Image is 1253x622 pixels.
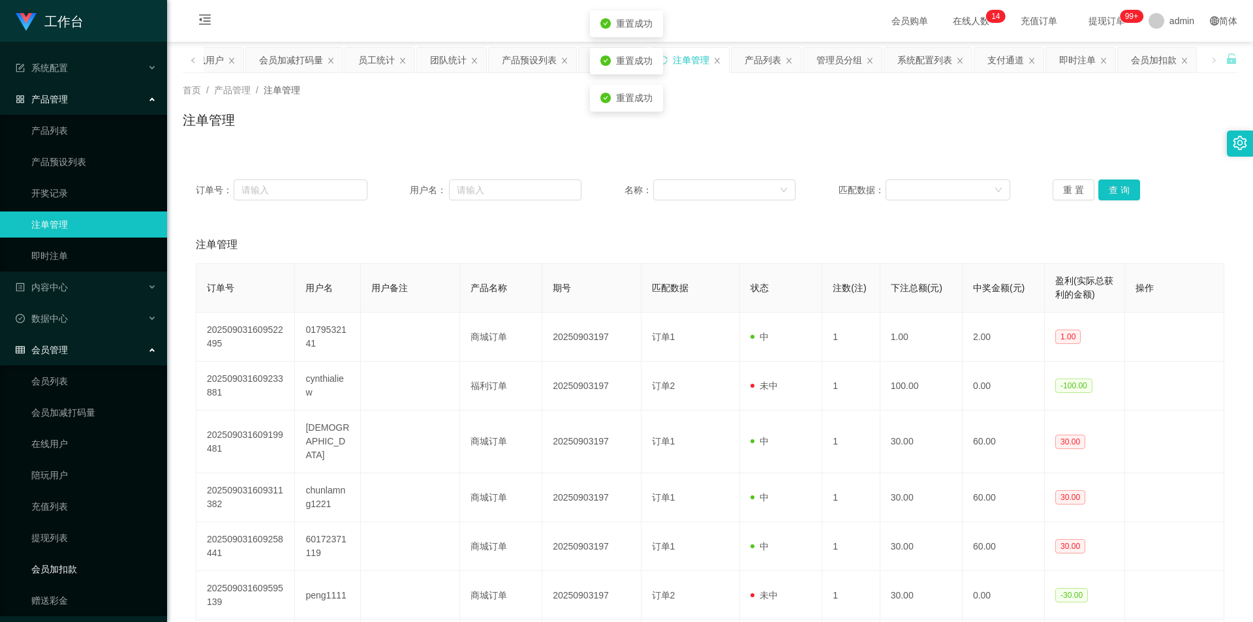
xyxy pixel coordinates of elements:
td: 商城订单 [460,313,542,362]
td: 1 [822,411,880,473]
span: 注单管理 [264,85,300,95]
span: 期号 [553,283,571,293]
i: 图标: close [866,57,874,65]
i: 图标: close [1181,57,1188,65]
td: 20250903197 [542,473,641,522]
span: 产品名称 [471,283,507,293]
span: 中 [750,541,769,552]
td: 20250903197 [542,411,641,473]
span: / [206,85,209,95]
i: icon: check-circle [600,18,611,29]
i: 图标: close [327,57,335,65]
span: 匹配数据： [839,183,886,197]
span: 盈利(实际总获利的金额) [1055,275,1113,300]
i: 图标: close [1028,57,1036,65]
span: 系统配置 [16,63,68,73]
td: 202509031609595139 [196,571,295,620]
span: 提现订单 [1082,16,1132,25]
div: 团队统计 [430,48,467,72]
a: 产品列表 [31,117,157,144]
span: 30.00 [1055,490,1085,505]
a: 注单管理 [31,211,157,238]
i: 图标: left [190,57,196,63]
td: 100.00 [880,362,963,411]
td: 1 [822,522,880,571]
td: 0.00 [963,571,1045,620]
h1: 注单管理 [183,110,235,130]
i: 图标: close [956,57,964,65]
span: 订单2 [652,381,675,391]
span: 中奖金额(元) [973,283,1025,293]
i: 图标: sync [658,55,668,65]
sup: 14 [986,10,1005,23]
span: 30.00 [1055,435,1085,449]
td: peng1111 [295,571,361,620]
td: chunlamng1221 [295,473,361,522]
td: 60172371119 [295,522,361,571]
td: 商城订单 [460,411,542,473]
td: 60.00 [963,411,1045,473]
i: 图标: form [16,63,25,72]
i: 图标: close [561,57,568,65]
td: cynthialiew [295,362,361,411]
span: 名称： [625,183,653,197]
td: 20250903197 [542,313,641,362]
td: 1.00 [880,313,963,362]
span: 数据中心 [16,313,68,324]
td: 1 [822,313,880,362]
a: 赠送彩金 [31,587,157,614]
i: 图标: setting [1233,136,1247,150]
span: -100.00 [1055,379,1092,393]
td: 商城订单 [460,522,542,571]
div: 会员加扣款 [1131,48,1177,72]
a: 在线用户 [31,431,157,457]
span: 下注总额(元) [891,283,942,293]
span: 内容中心 [16,282,68,292]
i: 图标: down [995,186,1002,195]
td: 商城订单 [460,473,542,522]
span: 订单1 [652,332,675,342]
div: 管理员分组 [816,48,862,72]
td: 商城订单 [460,571,542,620]
span: 产品管理 [16,94,68,104]
a: 会员加减打码量 [31,399,157,426]
span: 中 [750,436,769,446]
td: 30.00 [880,571,963,620]
a: 陪玩用户 [31,462,157,488]
span: 在线人数 [946,16,996,25]
img: logo.9652507e.png [16,13,37,31]
span: 订单号 [207,283,234,293]
input: 请输入 [449,179,581,200]
td: 20250903197 [542,362,641,411]
span: 操作 [1136,283,1154,293]
td: 1 [822,362,880,411]
div: 注单管理 [673,48,709,72]
td: 1 [822,571,880,620]
a: 会员加扣款 [31,556,157,582]
div: 系统配置列表 [897,48,952,72]
span: 充值订单 [1014,16,1064,25]
span: 中 [750,492,769,503]
td: 60.00 [963,473,1045,522]
span: 1.00 [1055,330,1081,344]
span: 匹配数据 [652,283,688,293]
td: 202509031609199481 [196,411,295,473]
span: 订单号： [196,183,234,197]
input: 请输入 [234,179,367,200]
td: 2.00 [963,313,1045,362]
a: 即时注单 [31,243,157,269]
i: 图标: close [713,57,721,65]
i: icon: check-circle [600,93,611,103]
td: 30.00 [880,473,963,522]
span: 重置成功 [616,18,653,29]
sup: 1064 [1120,10,1143,23]
button: 查 询 [1098,179,1140,200]
i: 图标: appstore-o [16,95,25,104]
span: 中 [750,332,769,342]
i: 图标: close [399,57,407,65]
span: 会员管理 [16,345,68,355]
td: 202509031609258441 [196,522,295,571]
a: 产品预设列表 [31,149,157,175]
a: 提现列表 [31,525,157,551]
span: 注单管理 [196,237,238,253]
